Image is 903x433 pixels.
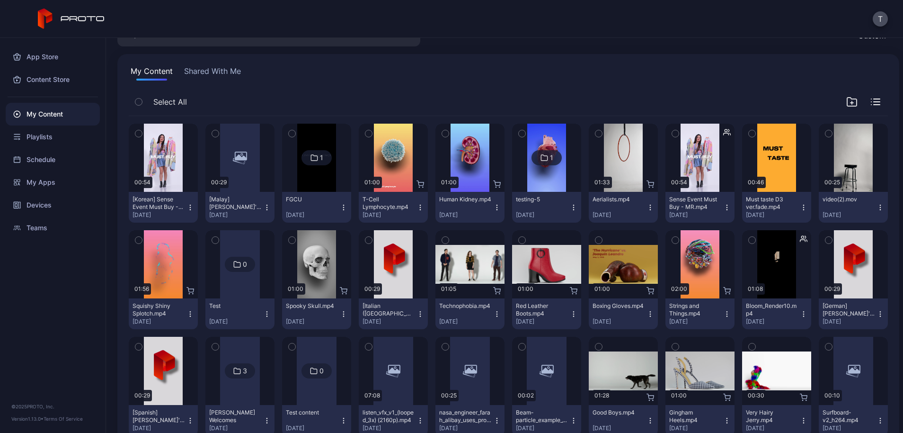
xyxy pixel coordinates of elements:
[746,196,798,211] div: Must taste D3 ver.fade.mp4
[746,318,800,325] div: [DATE]
[6,103,100,126] a: My Content
[282,298,351,329] button: Spooky Skull.mp4[DATE]
[129,192,198,223] button: [Korean] Sense Event Must Buy - MR.mp4[DATE]
[439,409,491,424] div: nasa_engineer_farah_alibay_uses_proto_hologram_to_beam_from_los_angeles_to_ottawa,_canada (1080p)...
[133,211,186,219] div: [DATE]
[516,409,568,424] div: Beam-particle_example_v1.mp4
[129,298,198,329] button: Squishy Shiny Splotch.mp4[DATE]
[209,409,261,424] div: David Welcomes
[669,424,723,432] div: [DATE]
[6,194,100,216] a: Devices
[363,302,415,317] div: [Italian (Italy)] David's Welcome Video.mp4
[669,302,721,317] div: Strings and Things.mp4
[359,298,428,329] button: [Italian ([GEOGRAPHIC_DATA])] [PERSON_NAME]'s Welcome Video.mp4[DATE]
[133,409,185,424] div: [Spanish] David's Welcome Video.mp4
[6,45,100,68] a: App Store
[593,424,646,432] div: [DATE]
[435,298,505,329] button: Technophobia.mp4[DATE]
[823,211,876,219] div: [DATE]
[516,302,568,317] div: Red Leather Boots.mp4
[243,367,247,375] div: 3
[665,298,735,329] button: Strings and Things.mp4[DATE]
[182,65,243,81] button: Shared With Me
[669,211,723,219] div: [DATE]
[153,96,187,108] span: Select All
[593,409,645,416] div: Good Boys.mp4
[665,192,735,223] button: Sense Event Must Buy - MR.mp4[DATE]
[669,318,723,325] div: [DATE]
[819,192,888,223] button: video(2).mov[DATE]
[205,192,274,223] button: [Malay] [PERSON_NAME]'s Welcome Video.mp4[DATE]
[6,126,100,148] a: Playlists
[133,424,186,432] div: [DATE]
[133,318,186,325] div: [DATE]
[746,409,798,424] div: Very Hairy Jerry.mp4
[286,409,338,416] div: Test content
[286,211,340,219] div: [DATE]
[593,318,646,325] div: [DATE]
[512,298,581,329] button: Red Leather Boots.mp4[DATE]
[44,416,83,422] a: Terms Of Service
[320,153,323,162] div: 1
[363,424,416,432] div: [DATE]
[129,65,175,81] button: My Content
[589,192,658,223] button: Aerialists.mp4[DATE]
[282,192,351,223] button: FGCU[DATE]
[209,302,261,310] div: Test
[742,298,811,329] button: Bloom_Render10.mp4[DATE]
[746,302,798,317] div: Bloom_Render10.mp4
[593,196,645,203] div: Aerialists.mp4
[363,211,416,219] div: [DATE]
[873,11,888,27] button: T
[516,424,570,432] div: [DATE]
[286,424,340,432] div: [DATE]
[209,211,263,219] div: [DATE]
[593,211,646,219] div: [DATE]
[363,409,415,424] div: listen_vfx_v1_(looped_3x) (2160p).mp4
[6,68,100,91] a: Content Store
[439,424,493,432] div: [DATE]
[286,196,338,203] div: FGCU
[363,318,416,325] div: [DATE]
[243,260,247,269] div: 0
[823,409,875,424] div: Surfboard-v2_h264.mp4
[669,409,721,424] div: Gingham Heels.mp4
[209,196,261,211] div: [Malay] David's Welcome Video.mp4
[11,403,94,410] div: © 2025 PROTO, Inc.
[823,196,875,203] div: video(2).mov
[512,192,581,223] button: testing-5[DATE]
[823,302,875,317] div: [German] David's Welcome Video.mp4
[819,298,888,329] button: [German] [PERSON_NAME]'s Welcome Video.mp4[DATE]
[6,216,100,239] a: Teams
[209,424,263,432] div: [DATE]
[205,298,274,329] button: Test[DATE]
[6,171,100,194] a: My Apps
[516,196,568,203] div: testing-5
[439,211,493,219] div: [DATE]
[286,302,338,310] div: Spooky Skull.mp4
[439,196,491,203] div: Human Kidney.mp4
[363,196,415,211] div: T-Cell Lymphocyte.mp4
[516,318,570,325] div: [DATE]
[286,318,340,325] div: [DATE]
[593,302,645,310] div: Boxing Gloves.mp4
[439,302,491,310] div: Technophobia.mp4
[133,196,185,211] div: [Korean] Sense Event Must Buy - MR.mp4
[669,196,721,211] div: Sense Event Must Buy - MR.mp4
[516,211,570,219] div: [DATE]
[550,153,553,162] div: 1
[6,148,100,171] a: Schedule
[319,367,324,375] div: 0
[589,298,658,329] button: Boxing Gloves.mp4[DATE]
[746,211,800,219] div: [DATE]
[746,424,800,432] div: [DATE]
[823,318,876,325] div: [DATE]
